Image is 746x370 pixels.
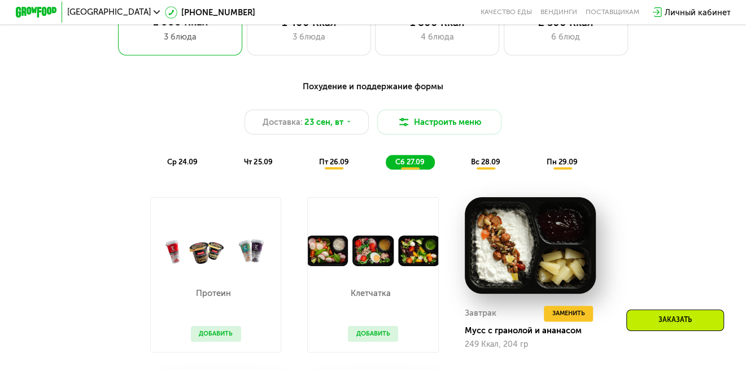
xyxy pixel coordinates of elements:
span: сб 27.09 [395,158,425,166]
span: ср 24.09 [167,158,198,166]
button: Добавить [191,326,241,342]
span: вс 28.09 [471,158,500,166]
a: [PHONE_NUMBER] [165,6,255,19]
span: 23 сен, вт [304,116,343,128]
a: Качество еды [481,8,532,16]
div: Завтрак [465,306,496,321]
div: 3 блюда [129,31,232,43]
a: Вендинги [540,8,577,16]
p: Протеин [191,289,236,298]
span: [GEOGRAPHIC_DATA] [67,8,151,16]
div: 6 блюд [514,31,617,43]
div: Личный кабинет [664,6,730,19]
div: 4 блюда [386,31,488,43]
button: Настроить меню [377,110,501,134]
span: Заменить [552,308,585,319]
button: Заменить [544,306,593,321]
span: пт 26.09 [319,158,349,166]
div: поставщикам [586,8,639,16]
div: 3 блюда [258,31,360,43]
span: чт 25.09 [244,158,272,166]
button: Добавить [348,326,398,342]
span: пн 29.09 [547,158,578,166]
div: 249 Ккал, 204 гр [465,340,596,349]
div: Заказать [626,310,724,331]
p: Клетчатка [348,289,393,298]
div: Мусс с гранолой и ананасом [465,325,604,336]
div: Похудение и поддержание формы [66,80,679,93]
span: Доставка: [263,116,303,128]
